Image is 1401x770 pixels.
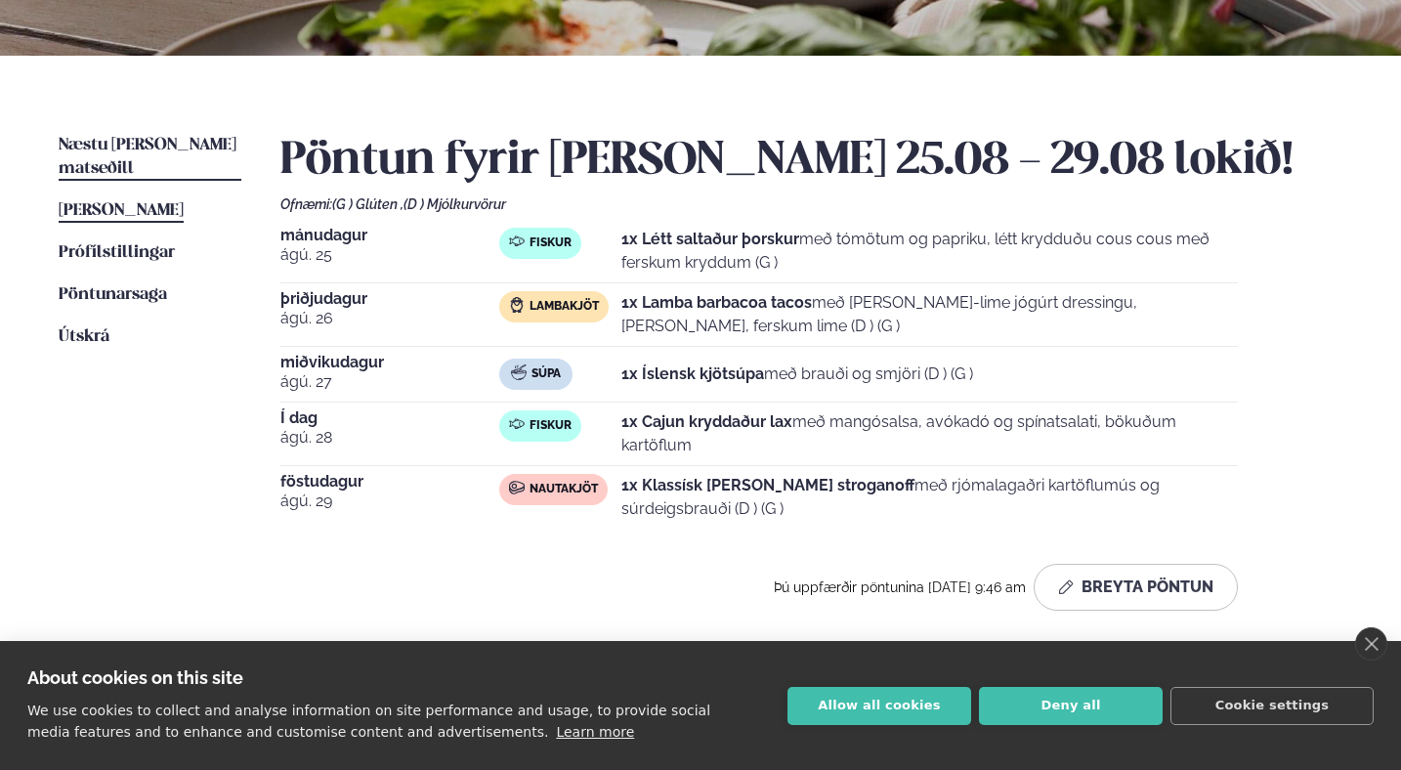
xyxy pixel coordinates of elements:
img: Lamb.svg [509,297,525,313]
span: föstudagur [280,474,499,490]
span: ágú. 28 [280,426,499,449]
span: mánudagur [280,228,499,243]
img: fish.svg [509,234,525,249]
a: Næstu [PERSON_NAME] matseðill [59,134,241,181]
a: Learn more [556,724,634,740]
span: Í dag [280,410,499,426]
img: soup.svg [511,364,527,380]
img: beef.svg [509,480,525,495]
span: Pöntunarsaga [59,286,167,303]
span: Lambakjöt [530,299,599,315]
button: Deny all [979,687,1163,725]
span: Þú uppfærðir pöntunina [DATE] 9:46 am [774,579,1026,595]
span: Fiskur [530,235,572,251]
strong: About cookies on this site [27,667,243,688]
img: fish.svg [509,416,525,432]
span: Prófílstillingar [59,244,175,261]
p: með rjómalagaðri kartöflumús og súrdeigsbrauði (D ) (G ) [621,474,1238,521]
a: [PERSON_NAME] [59,199,184,223]
strong: 1x Lamba barbacoa tacos [621,293,812,312]
p: We use cookies to collect and analyse information on site performance and usage, to provide socia... [27,703,710,740]
a: close [1355,627,1387,661]
span: (D ) Mjólkurvörur [403,196,506,212]
a: Útskrá [59,325,109,349]
p: með mangósalsa, avókadó og spínatsalati, bökuðum kartöflum [621,410,1238,457]
button: Allow all cookies [787,687,971,725]
span: [PERSON_NAME] [59,202,184,219]
strong: 1x Cajun kryddaður lax [621,412,792,431]
span: Næstu [PERSON_NAME] matseðill [59,137,236,177]
span: ágú. 26 [280,307,499,330]
span: ágú. 25 [280,243,499,267]
p: með tómötum og papriku, létt krydduðu cous cous með ferskum kryddum (G ) [621,228,1238,275]
span: Útskrá [59,328,109,345]
button: Cookie settings [1170,687,1374,725]
strong: 1x Klassísk [PERSON_NAME] stroganoff [621,476,914,494]
span: (G ) Glúten , [332,196,403,212]
span: Nautakjöt [530,482,598,497]
a: Pöntunarsaga [59,283,167,307]
span: ágú. 29 [280,490,499,513]
h2: Pöntun fyrir [PERSON_NAME] 25.08 - 29.08 lokið! [280,134,1343,189]
strong: 1x Létt saltaður þorskur [621,230,799,248]
span: miðvikudagur [280,355,499,370]
span: Súpa [531,366,561,382]
span: Fiskur [530,418,572,434]
a: Prófílstillingar [59,241,175,265]
span: þriðjudagur [280,291,499,307]
button: Breyta Pöntun [1034,564,1238,611]
div: Ofnæmi: [280,196,1343,212]
p: með brauði og smjöri (D ) (G ) [621,363,973,386]
p: með [PERSON_NAME]-lime jógúrt dressingu, [PERSON_NAME], ferskum lime (D ) (G ) [621,291,1238,338]
strong: 1x Íslensk kjötsúpa [621,364,764,383]
span: ágú. 27 [280,370,499,394]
